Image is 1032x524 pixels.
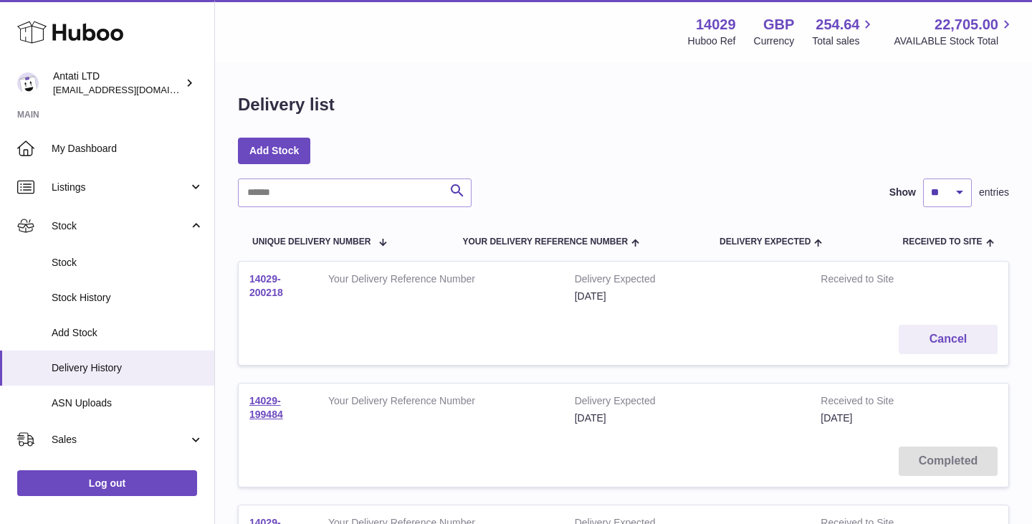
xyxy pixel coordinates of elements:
[238,138,310,163] a: Add Stock
[252,237,371,247] span: Unique Delivery Number
[575,394,800,411] strong: Delivery Expected
[52,433,188,447] span: Sales
[52,142,204,156] span: My Dashboard
[328,394,553,411] strong: Your Delivery Reference Number
[816,15,859,34] span: 254.64
[575,290,800,303] div: [DATE]
[17,72,39,94] img: toufic@antatiskin.com
[979,186,1009,199] span: entries
[902,237,982,247] span: Received to Site
[889,186,916,199] label: Show
[720,237,811,247] span: Delivery Expected
[17,470,197,496] a: Log out
[238,93,335,116] h1: Delivery list
[52,326,204,340] span: Add Stock
[821,272,937,290] strong: Received to Site
[899,325,998,354] button: Cancel
[53,70,182,97] div: Antati LTD
[894,34,1015,48] span: AVAILABLE Stock Total
[812,34,876,48] span: Total sales
[53,84,211,95] span: [EMAIL_ADDRESS][DOMAIN_NAME]
[696,15,736,34] strong: 14029
[52,361,204,375] span: Delivery History
[52,256,204,270] span: Stock
[52,396,204,410] span: ASN Uploads
[52,181,188,194] span: Listings
[821,394,937,411] strong: Received to Site
[935,15,998,34] span: 22,705.00
[52,291,204,305] span: Stock History
[821,412,852,424] span: [DATE]
[462,237,628,247] span: Your Delivery Reference Number
[812,15,876,48] a: 254.64 Total sales
[575,411,800,425] div: [DATE]
[763,15,794,34] strong: GBP
[328,272,553,290] strong: Your Delivery Reference Number
[894,15,1015,48] a: 22,705.00 AVAILABLE Stock Total
[575,272,800,290] strong: Delivery Expected
[754,34,795,48] div: Currency
[688,34,736,48] div: Huboo Ref
[52,219,188,233] span: Stock
[249,273,283,298] a: 14029-200218
[249,395,283,420] a: 14029-199484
